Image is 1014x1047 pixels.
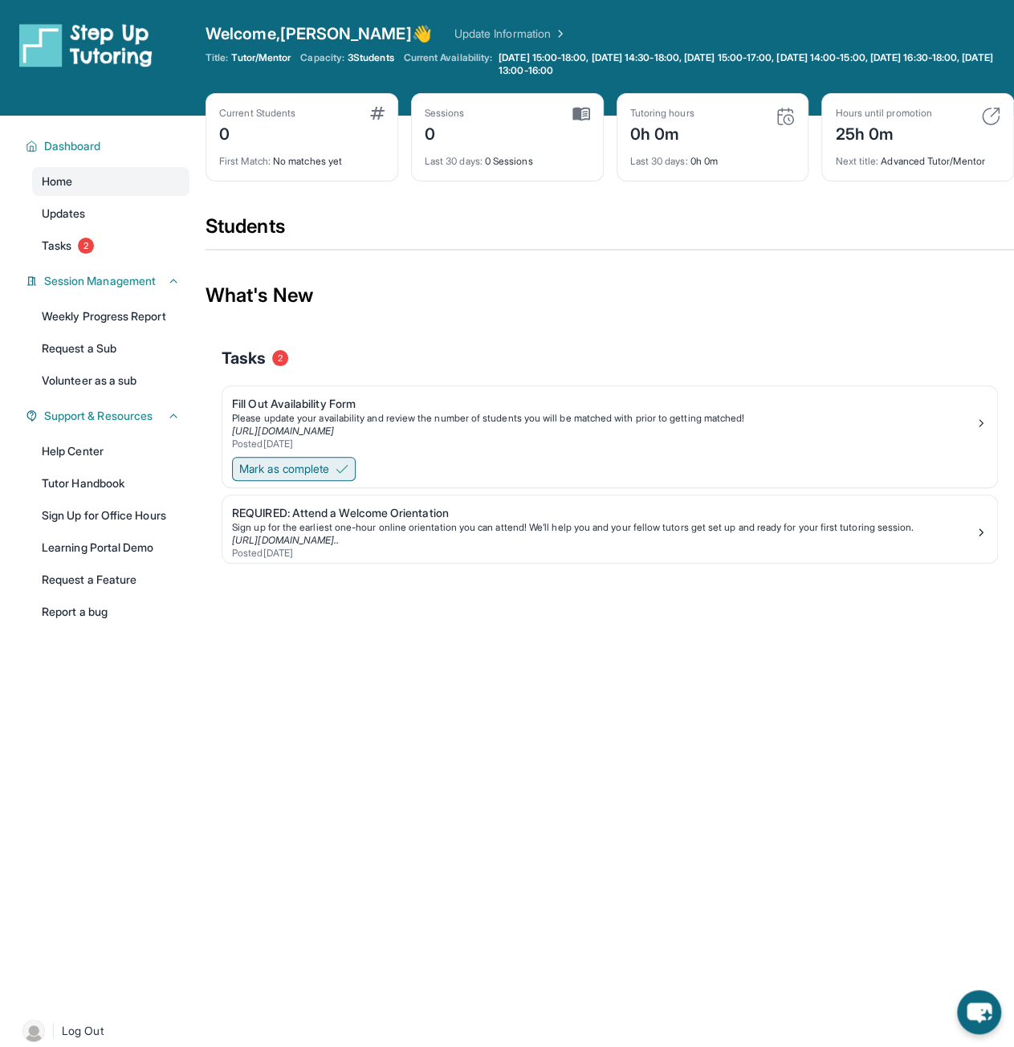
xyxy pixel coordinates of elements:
[32,231,189,260] a: Tasks2
[32,366,189,395] a: Volunteer as a sub
[22,1020,45,1042] img: user-img
[495,51,1014,77] a: [DATE] 15:00-18:00, [DATE] 14:30-18:00, [DATE] 15:00-17:00, [DATE] 14:00-15:00, [DATE] 16:30-18:0...
[572,107,590,121] img: card
[425,155,483,167] span: Last 30 days :
[499,51,1011,77] span: [DATE] 15:00-18:00, [DATE] 14:30-18:00, [DATE] 15:00-17:00, [DATE] 14:00-15:00, [DATE] 16:30-18:0...
[19,22,153,67] img: logo
[370,107,385,120] img: card
[957,990,1001,1034] button: chat-button
[38,273,180,289] button: Session Management
[630,155,688,167] span: Last 30 days :
[219,145,385,168] div: No matches yet
[231,51,291,64] span: Tutor/Mentor
[348,51,394,64] span: 3 Students
[32,334,189,363] a: Request a Sub
[32,533,189,562] a: Learning Portal Demo
[44,408,153,424] span: Support & Resources
[51,1021,55,1041] span: |
[239,461,329,477] span: Mark as complete
[425,145,590,168] div: 0 Sessions
[219,107,295,120] div: Current Students
[835,155,878,167] span: Next title :
[630,145,796,168] div: 0h 0m
[206,260,1014,331] div: What's New
[32,167,189,196] a: Home
[232,438,975,450] div: Posted [DATE]
[206,51,228,64] span: Title:
[32,565,189,594] a: Request a Feature
[206,22,432,45] span: Welcome, [PERSON_NAME] 👋
[42,206,86,222] span: Updates
[272,350,288,366] span: 2
[42,173,72,189] span: Home
[32,597,189,626] a: Report a bug
[551,26,567,42] img: Chevron Right
[425,107,465,120] div: Sessions
[222,495,997,563] a: REQUIRED: Attend a Welcome OrientationSign up for the earliest one-hour online orientation you ca...
[300,51,344,64] span: Capacity:
[232,521,975,534] div: Sign up for the earliest one-hour online orientation you can attend! We’ll help you and your fell...
[44,273,156,289] span: Session Management
[630,120,694,145] div: 0h 0m
[835,107,931,120] div: Hours until promotion
[336,462,348,475] img: Mark as complete
[44,138,101,154] span: Dashboard
[232,505,975,521] div: REQUIRED: Attend a Welcome Orientation
[38,138,180,154] button: Dashboard
[630,107,694,120] div: Tutoring hours
[32,302,189,331] a: Weekly Progress Report
[219,120,295,145] div: 0
[222,386,997,454] a: Fill Out Availability FormPlease update your availability and review the number of students you w...
[219,155,271,167] span: First Match :
[232,396,975,412] div: Fill Out Availability Form
[222,347,266,369] span: Tasks
[32,199,189,228] a: Updates
[232,534,339,546] a: [URL][DOMAIN_NAME]..
[232,425,334,437] a: [URL][DOMAIN_NAME]
[32,469,189,498] a: Tutor Handbook
[981,107,1000,126] img: card
[454,26,567,42] a: Update Information
[78,238,94,254] span: 2
[232,547,975,560] div: Posted [DATE]
[232,457,356,481] button: Mark as complete
[425,120,465,145] div: 0
[42,238,71,254] span: Tasks
[32,501,189,530] a: Sign Up for Office Hours
[32,437,189,466] a: Help Center
[835,120,931,145] div: 25h 0m
[776,107,795,126] img: card
[835,145,1000,168] div: Advanced Tutor/Mentor
[404,51,492,77] span: Current Availability:
[38,408,180,424] button: Support & Resources
[62,1023,104,1039] span: Log Out
[206,214,1014,249] div: Students
[232,412,975,425] div: Please update your availability and review the number of students you will be matched with prior ...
